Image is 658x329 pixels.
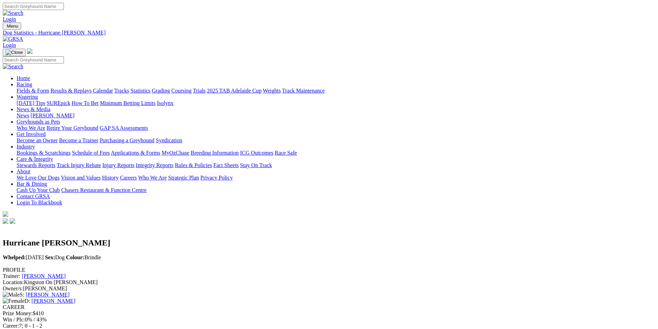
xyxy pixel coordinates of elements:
span: Dog [45,254,65,260]
a: Careers [120,175,137,181]
a: Contact GRSA [17,193,50,199]
a: [PERSON_NAME] [22,273,66,279]
div: 7; 0 - 1 - 2 [3,323,655,329]
img: Male [3,292,20,298]
input: Search [3,3,64,10]
a: Wagering [17,94,38,100]
a: 2025 TAB Adelaide Cup [207,88,261,94]
span: Win / Plc: [3,317,25,322]
input: Search [3,56,64,64]
a: Stay On Track [240,162,272,168]
div: CAREER [3,304,655,310]
a: Cash Up Your Club [17,187,60,193]
a: Strategic Plan [168,175,199,181]
a: Fields & Form [17,88,49,94]
a: Tracks [114,88,129,94]
a: News & Media [17,106,50,112]
a: Who We Are [138,175,167,181]
span: Brindle [66,254,101,260]
span: Career: [3,323,19,329]
a: Calendar [93,88,113,94]
a: Injury Reports [102,162,134,168]
div: [PERSON_NAME] [3,286,655,292]
span: D: [3,298,30,304]
a: Applications & Forms [111,150,160,156]
a: Dog Statistics - Hurricane [PERSON_NAME] [3,30,655,36]
div: Kingston On [PERSON_NAME] [3,279,655,286]
img: facebook.svg [3,218,8,224]
div: About [17,175,655,181]
a: SUREpick [47,100,70,106]
img: Search [3,64,23,70]
img: Female [3,298,25,304]
a: MyOzChase [162,150,189,156]
div: Bar & Dining [17,187,655,193]
a: Rules & Policies [175,162,212,168]
a: Retire Your Greyhound [47,125,98,131]
button: Toggle navigation [3,49,26,56]
a: Login To Blackbook [17,200,62,205]
a: Statistics [131,88,151,94]
img: Close [6,50,23,55]
a: Become a Trainer [59,137,98,143]
a: [PERSON_NAME] [26,292,69,298]
a: GAP SA Assessments [100,125,148,131]
span: Trainer: [3,273,20,279]
a: We Love Our Dogs [17,175,59,181]
img: Search [3,10,23,16]
a: ICG Outcomes [240,150,273,156]
img: GRSA [3,36,23,42]
div: Racing [17,88,655,94]
span: Prize Money: [3,310,33,316]
a: Who We Are [17,125,45,131]
b: Whelped: [3,254,26,260]
a: Stewards Reports [17,162,55,168]
b: Sex: [45,254,55,260]
a: Fact Sheets [213,162,239,168]
div: $410 [3,310,655,317]
div: Care & Integrity [17,162,655,168]
a: Weights [263,88,281,94]
a: Breeding Information [191,150,239,156]
a: Track Injury Rebate [57,162,101,168]
div: Industry [17,150,655,156]
a: Isolynx [157,100,173,106]
span: S: [3,292,24,298]
a: [PERSON_NAME] [30,113,74,118]
b: Colour: [66,254,84,260]
a: Home [17,75,30,81]
button: Toggle navigation [3,22,21,30]
span: Menu [7,23,18,29]
a: Privacy Policy [200,175,233,181]
a: Chasers Restaurant & Function Centre [61,187,146,193]
a: Minimum Betting Limits [100,100,155,106]
a: Syndication [156,137,182,143]
a: Results & Replays [50,88,92,94]
a: Coursing [171,88,192,94]
a: Become an Owner [17,137,58,143]
a: History [102,175,118,181]
a: News [17,113,29,118]
a: Grading [152,88,170,94]
a: Integrity Reports [136,162,173,168]
span: Location: [3,279,24,285]
div: PROFILE [3,267,655,273]
a: About [17,168,30,174]
a: Bookings & Scratchings [17,150,70,156]
a: Track Maintenance [282,88,325,94]
div: Wagering [17,100,655,106]
a: Race Safe [275,150,297,156]
a: [DATE] Tips [17,100,45,106]
div: Get Involved [17,137,655,144]
a: Racing [17,81,32,87]
a: [PERSON_NAME] [31,298,75,304]
span: Owner/s: [3,286,23,291]
a: Schedule of Fees [72,150,109,156]
a: Industry [17,144,35,149]
img: twitter.svg [10,218,15,224]
a: Care & Integrity [17,156,53,162]
img: logo-grsa-white.png [27,48,32,54]
div: 0% / 43% [3,317,655,323]
div: News & Media [17,113,655,119]
a: Get Involved [17,131,46,137]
